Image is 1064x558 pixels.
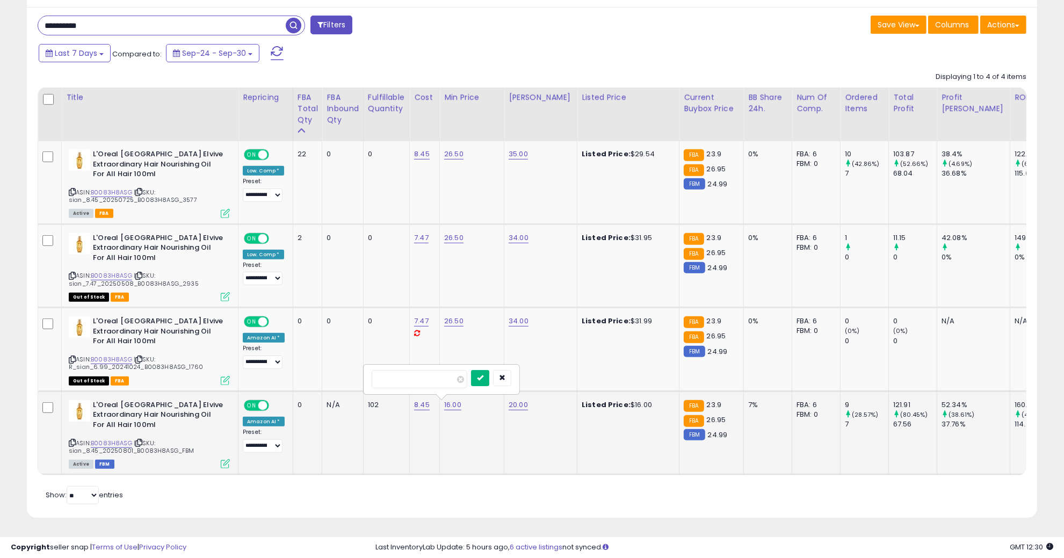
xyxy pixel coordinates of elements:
span: Last 7 Days [55,48,97,59]
span: Columns [935,19,969,30]
div: 0 [845,316,888,326]
b: Listed Price: [582,233,631,243]
div: 7 [845,419,888,429]
div: 52.34% [942,400,1010,410]
span: All listings currently available for purchase on Amazon [69,460,93,469]
a: B0083H8ASG [91,355,132,364]
b: L'Oreal [GEOGRAPHIC_DATA] Elvive Extraordinary Hair Nourishing Oil For All Hair 100ml [93,400,223,433]
div: 0 [893,336,937,346]
a: 34.00 [509,233,529,243]
a: B0083H8ASG [91,271,132,280]
img: 31L68KbeLpL._SL40_.jpg [69,149,90,171]
div: 0% [748,233,784,243]
small: FBA [684,164,704,176]
div: 102 [368,400,401,410]
span: 26.95 [707,248,726,258]
div: Min Price [444,92,500,103]
b: Listed Price: [582,400,631,410]
small: FBA [684,248,704,260]
img: 31L68KbeLpL._SL40_.jpg [69,233,90,255]
span: | SKU: sian_8.45_20250801_B0083H8ASG_FBM [69,439,194,455]
a: 35.00 [509,149,528,160]
small: FBA [684,233,704,245]
div: 11.15 [893,233,937,243]
button: Columns [928,16,979,34]
span: All listings that are currently out of stock and unavailable for purchase on Amazon [69,293,109,302]
div: Preset: [243,262,285,286]
span: 2025-10-8 12:30 GMT [1010,542,1053,552]
div: Amazon AI * [243,333,285,343]
small: FBM [684,178,705,190]
small: (38.61%) [949,410,974,419]
span: | SKU: R_sian_6.99_20241024_B0083H8ASG_1760 [69,355,203,371]
div: Amazon AI * [243,417,285,426]
span: OFF [267,317,285,327]
div: $31.95 [582,233,671,243]
div: 68.04 [893,169,937,178]
div: FBM: 0 [797,243,832,252]
span: Sep-24 - Sep-30 [182,48,246,59]
div: 0% [748,149,784,159]
div: 0% [942,252,1010,262]
div: N/A [327,400,355,410]
span: ON [245,401,258,410]
span: | SKU: sian_8.45_20250725_B0083H8ASG_3577 [69,188,197,204]
span: FBM [95,460,114,469]
div: 0 [368,316,401,326]
span: FBA [111,293,129,302]
a: B0083H8ASG [91,439,132,448]
a: Privacy Policy [139,542,186,552]
b: Listed Price: [582,316,631,326]
div: 149.26% [1015,233,1058,243]
small: (0%) [845,327,860,335]
small: (4.69%) [949,160,972,168]
span: 26.95 [707,164,726,174]
div: Title [66,92,234,103]
small: (28.57%) [852,410,878,419]
span: 23.9 [707,149,722,159]
button: Last 7 Days [39,44,111,62]
div: BB Share 24h. [748,92,787,114]
div: Cost [414,92,435,103]
small: FBM [684,262,705,273]
div: 36.68% [942,169,1010,178]
div: Num of Comp. [797,92,836,114]
span: Compared to: [112,49,162,59]
div: FBM: 0 [797,410,832,419]
small: FBA [684,415,704,427]
div: 0 [368,149,401,159]
div: 9 [845,400,888,410]
div: $29.54 [582,149,671,159]
div: 114.22% [1015,419,1058,429]
a: 8.45 [414,149,430,160]
div: 0% [1015,252,1058,262]
span: 24.99 [708,263,728,273]
span: 24.99 [708,430,728,440]
span: 23.9 [707,316,722,326]
div: [PERSON_NAME] [509,92,573,103]
div: 122.92% [1015,149,1058,159]
a: 16.00 [444,400,461,410]
span: All listings that are currently out of stock and unavailable for purchase on Amazon [69,376,109,386]
span: FBA [111,376,129,386]
span: FBA [95,209,113,218]
div: 37.76% [942,419,1010,429]
div: Last InventoryLab Update: 5 hours ago, not synced. [375,542,1053,553]
a: 7.47 [414,233,429,243]
div: 103.87 [893,149,937,159]
span: | SKU: sian_7.47_20250508_B0083H8ASG_2935 [69,271,199,287]
div: 0 [327,233,355,243]
div: Listed Price [582,92,675,103]
div: 7 [845,169,888,178]
small: FBA [684,316,704,328]
small: FBA [684,331,704,343]
div: 0 [327,149,355,159]
div: FBA: 6 [797,233,832,243]
img: 31L68KbeLpL._SL40_.jpg [69,400,90,422]
div: Preset: [243,345,285,369]
span: ON [245,150,258,160]
small: FBM [684,346,705,357]
div: 67.56 [893,419,937,429]
span: 23.9 [707,400,722,410]
small: FBA [684,149,704,161]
